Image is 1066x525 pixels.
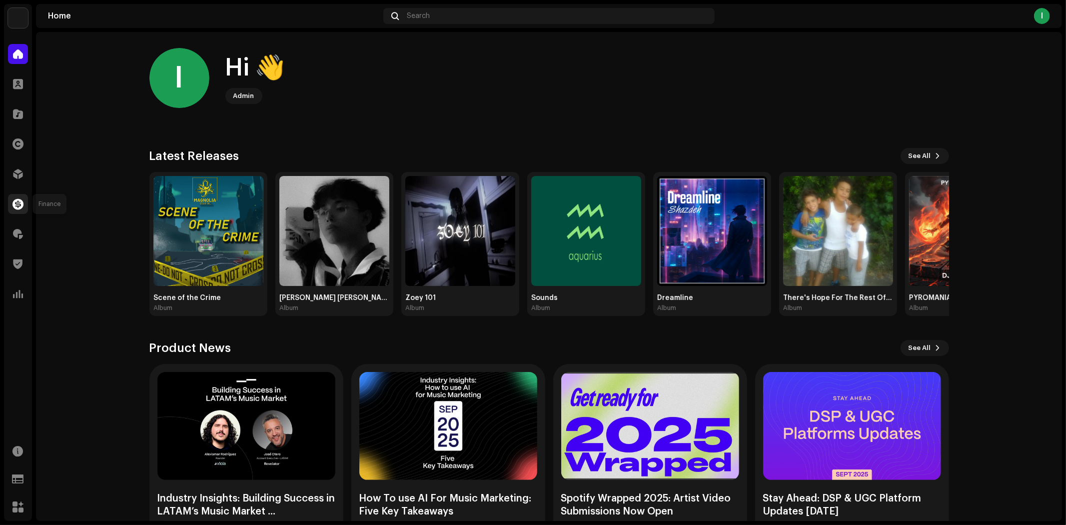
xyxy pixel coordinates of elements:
[48,12,379,20] div: Home
[531,304,550,312] div: Album
[1034,8,1050,24] div: I
[531,294,641,302] div: Sounds
[149,148,239,164] h3: Latest Releases
[153,176,263,286] img: 0109bf40-737b-4200-a827-2ecd5274fa50
[153,294,263,302] div: Scene of the Crime
[909,304,928,312] div: Album
[405,176,515,286] img: 5e92644e-549c-4a3a-83c7-5aee1b595866
[233,90,254,102] div: Admin
[783,294,893,302] div: There's Hope For The Rest Of Us
[153,304,172,312] div: Album
[149,340,231,356] h3: Product News
[909,338,931,358] span: See All
[763,492,941,518] div: Stay Ahead: DSP & UGC Platform Updates [DATE]
[359,492,537,518] div: How To use AI For Music Marketing: Five Key Takeaways
[657,176,767,286] img: 899a0255-22a1-4bfc-ba85-4917e5febef8
[225,52,285,84] div: Hi 👋
[783,304,802,312] div: Album
[407,12,430,20] span: Search
[909,146,931,166] span: See All
[279,304,298,312] div: Album
[279,294,389,302] div: [PERSON_NAME] [PERSON_NAME] Kenal Ku
[531,176,641,286] img: 4bf58f96-97a6-42e9-b990-649e9899cd54
[561,492,739,518] div: Spotify Wrapped 2025: Artist Video Submissions Now Open
[149,48,209,108] div: I
[405,304,424,312] div: Album
[657,304,676,312] div: Album
[157,492,335,518] div: Industry Insights: Building Success in LATAM’s Music Market ...
[783,176,893,286] img: 970e3c9c-d20a-45a5-957c-60097de2afb0
[279,176,389,286] img: e5f4fc10-21d1-4681-bf45-abcd0ca749e7
[657,294,767,302] div: Dreamline
[909,176,1019,286] img: 9c9f8689-0201-40ca-a433-ded4b49a1a74
[901,148,949,164] button: See All
[909,294,1019,302] div: PYROMANIACY
[901,340,949,356] button: See All
[405,294,515,302] div: Zoey 101
[8,8,28,28] img: afd5cbfa-dab2-418a-b3bb-650b285419db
